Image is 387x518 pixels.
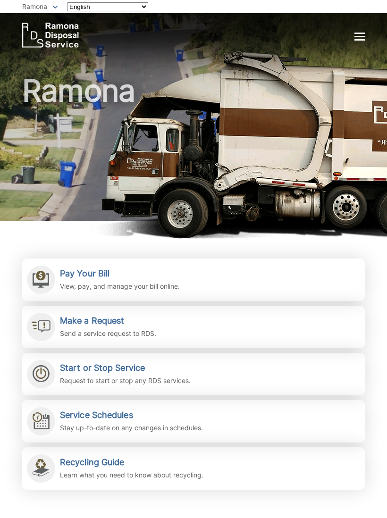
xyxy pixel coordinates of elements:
p: Request to start or stop any RDS services. [60,376,191,386]
select: Select a language [67,2,148,11]
p: View, pay, and manage your bill online. [60,281,180,292]
p: Stay up-to-date on any changes in schedules. [60,423,203,433]
a: Recycling Guide Learn what you need to know about recycling. [22,447,365,490]
h2: Recycling Guide [60,457,203,468]
h2: Pay Your Bill [60,268,180,279]
a: Pay Your Bill View, pay, and manage your bill online. [22,259,365,301]
h1: Ramona [22,75,365,225]
h2: Make a Request [60,316,156,326]
a: Make a Request Send a service request to RDS. [22,306,365,348]
h2: Start or Stop Service [60,363,191,373]
a: EDCD logo. Return to the homepage. [22,23,79,48]
a: Service Schedules Stay up-to-date on any changes in schedules. [22,400,365,443]
h2: Service Schedules [60,410,203,420]
span: Ramona [22,2,47,10]
p: Learn what you need to know about recycling. [60,470,203,480]
p: Send a service request to RDS. [60,328,156,339]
